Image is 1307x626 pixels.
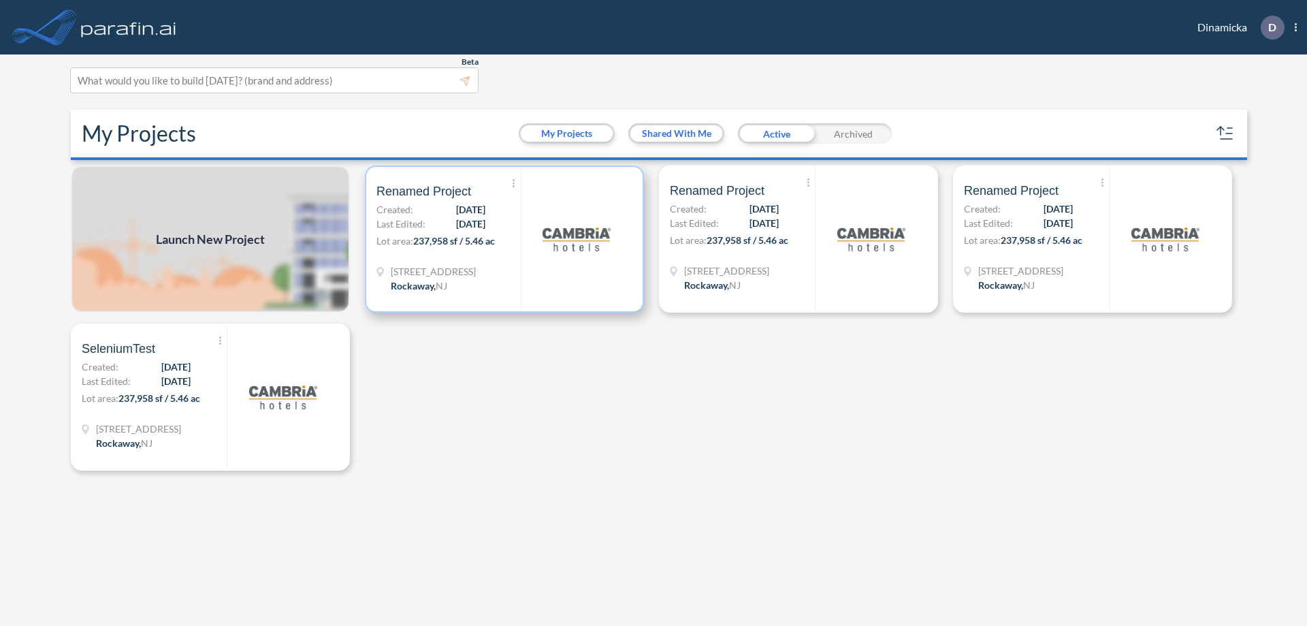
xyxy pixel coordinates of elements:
[82,374,131,388] span: Last Edited:
[1044,216,1073,230] span: [DATE]
[456,217,485,231] span: [DATE]
[1044,202,1073,216] span: [DATE]
[749,202,779,216] span: [DATE]
[964,234,1001,246] span: Lot area:
[684,278,741,292] div: Rockaway, NJ
[707,234,788,246] span: 237,958 sf / 5.46 ac
[462,57,479,67] span: Beta
[964,202,1001,216] span: Created:
[749,216,779,230] span: [DATE]
[978,279,1023,291] span: Rockaway ,
[670,202,707,216] span: Created:
[1214,123,1236,144] button: sort
[78,14,179,41] img: logo
[964,183,1059,199] span: Renamed Project
[1023,279,1035,291] span: NJ
[376,183,471,200] span: Renamed Project
[141,437,152,449] span: NJ
[543,205,611,273] img: logo
[456,202,485,217] span: [DATE]
[376,217,425,231] span: Last Edited:
[156,230,265,249] span: Launch New Project
[96,437,141,449] span: Rockaway ,
[1177,16,1297,40] div: Dinamicka
[684,264,769,278] span: 321 Mt Hope Ave
[391,280,436,292] span: Rockaway ,
[670,234,707,246] span: Lot area:
[82,360,118,374] span: Created:
[670,216,719,230] span: Last Edited:
[82,392,118,404] span: Lot area:
[684,279,729,291] span: Rockaway ,
[376,235,413,247] span: Lot area:
[118,392,200,404] span: 237,958 sf / 5.46 ac
[670,183,764,199] span: Renamed Project
[161,374,191,388] span: [DATE]
[71,166,350,313] img: add
[249,363,317,431] img: logo
[436,280,447,292] span: NJ
[978,264,1063,278] span: 321 Mt Hope Ave
[978,278,1035,292] div: Rockaway, NJ
[738,123,815,144] div: Active
[96,436,152,450] div: Rockaway, NJ
[161,360,191,374] span: [DATE]
[391,264,476,279] span: 321 Mt Hope Ave
[413,235,495,247] span: 237,958 sf / 5.46 ac
[71,166,350,313] a: Launch New Project
[1001,234,1082,246] span: 237,958 sf / 5.46 ac
[837,205,905,273] img: logo
[964,216,1013,230] span: Last Edited:
[376,202,413,217] span: Created:
[1268,21,1276,33] p: D
[521,125,613,142] button: My Projects
[391,279,447,293] div: Rockaway, NJ
[1131,205,1199,273] img: logo
[729,279,741,291] span: NJ
[82,341,155,357] span: SeleniumTest
[630,125,722,142] button: Shared With Me
[82,121,196,146] h2: My Projects
[96,422,181,436] span: 321 Mt Hope Ave
[815,123,892,144] div: Archived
